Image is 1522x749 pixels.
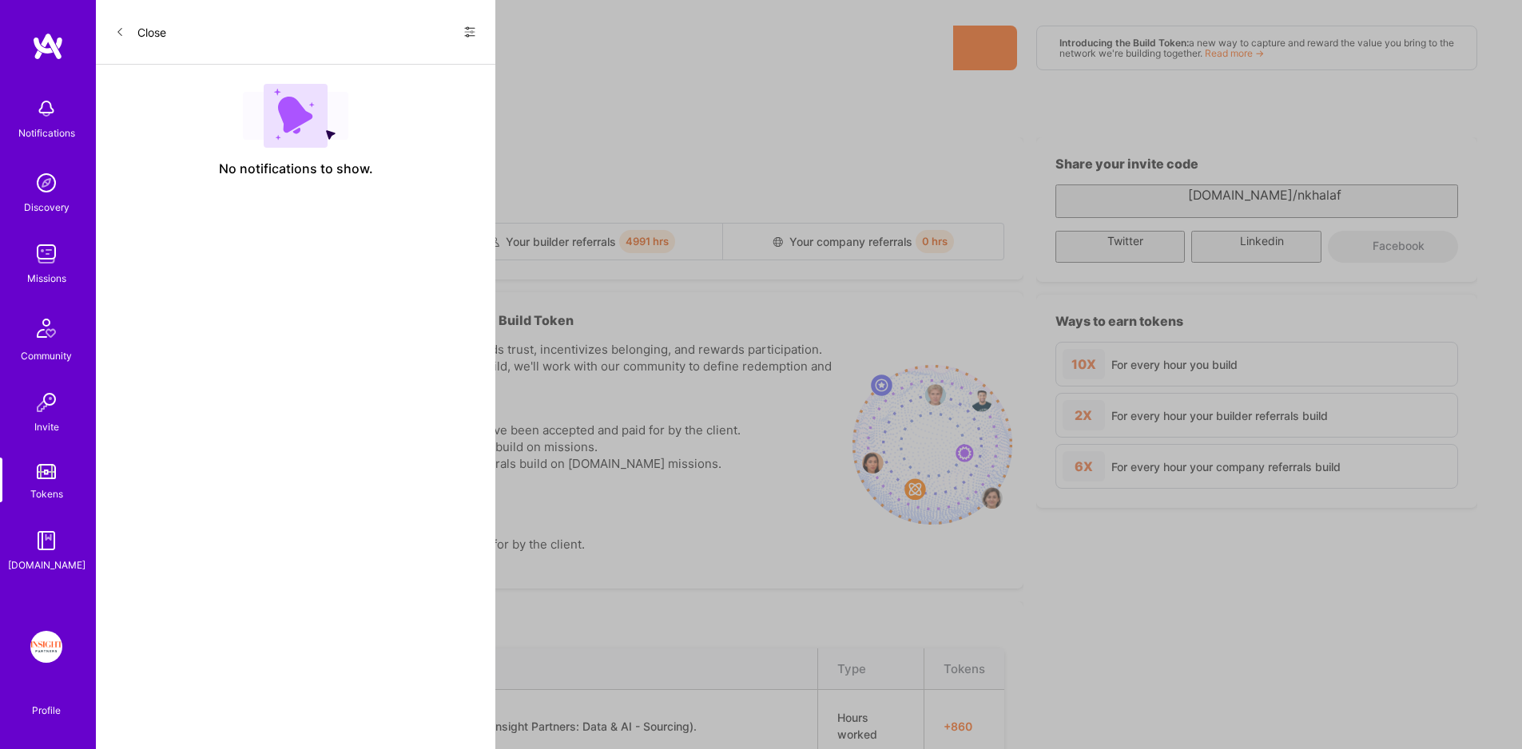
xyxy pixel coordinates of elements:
img: teamwork [30,238,62,270]
button: Close [115,19,166,45]
img: guide book [30,525,62,557]
img: logo [32,32,64,61]
div: Tokens [30,485,63,502]
a: Profile [26,685,66,717]
div: [DOMAIN_NAME] [8,557,85,573]
img: discovery [30,167,62,199]
div: Discovery [24,199,70,216]
img: tokens [37,464,56,479]
div: Notifications [18,125,75,141]
img: Community [27,309,66,347]
span: No notifications to show. [219,160,373,177]
div: Profile [32,702,61,717]
img: Invite [30,386,62,418]
img: empty [243,84,348,148]
div: Community [21,347,72,364]
img: Insight Partners: Data & AI - Sourcing [30,631,62,663]
img: bell [30,93,62,125]
a: Insight Partners: Data & AI - Sourcing [26,631,66,663]
div: Missions [27,270,66,287]
div: Invite [34,418,59,435]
